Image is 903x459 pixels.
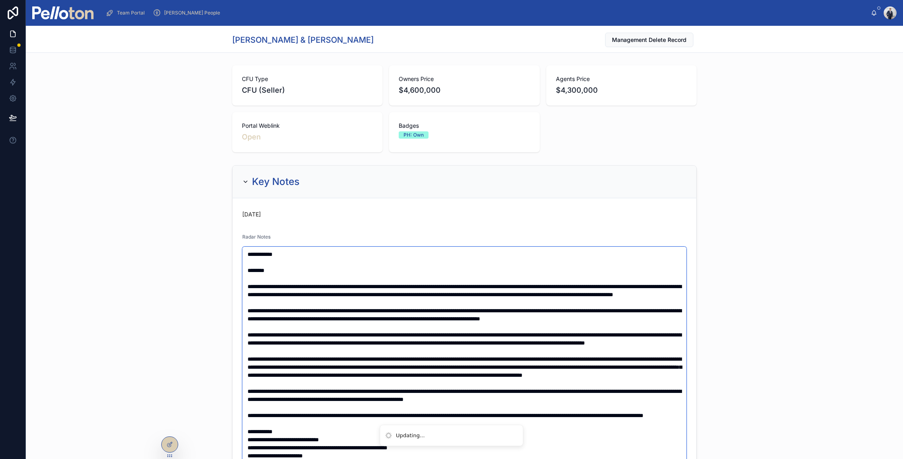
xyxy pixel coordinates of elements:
[396,432,425,440] div: Updating...
[242,210,261,218] p: [DATE]
[404,131,424,139] div: PH: Own
[242,122,373,130] span: Portal Weblink
[605,33,693,47] button: Management Delete Record
[117,10,145,16] span: Team Portal
[242,133,261,141] a: Open
[612,36,687,44] span: Management Delete Record
[150,6,226,20] a: [PERSON_NAME] People
[100,4,871,22] div: scrollable content
[556,75,687,83] span: Agents Price
[556,85,687,96] span: $4,300,000
[399,122,530,130] span: Badges
[232,34,374,46] h1: [PERSON_NAME] & [PERSON_NAME]
[242,75,373,83] span: CFU Type
[399,85,530,96] span: $4,600,000
[242,234,270,240] span: Radar Notes
[32,6,94,19] img: App logo
[242,85,373,96] span: CFU (Seller)
[399,75,530,83] span: Owners Price
[252,175,300,188] h2: Key Notes
[164,10,220,16] span: [PERSON_NAME] People
[103,6,150,20] a: Team Portal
